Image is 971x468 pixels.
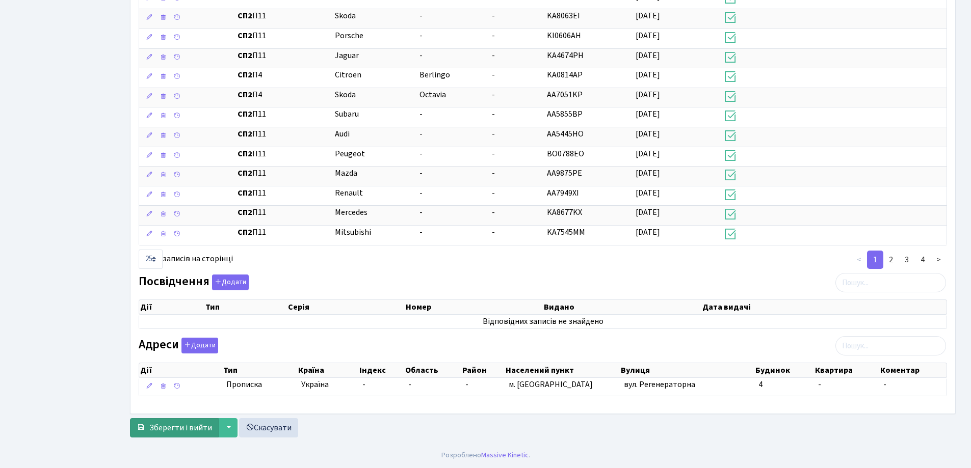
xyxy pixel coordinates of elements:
span: - [408,379,411,390]
span: - [419,168,423,179]
span: Peugeot [335,148,365,159]
span: П11 [238,187,327,199]
th: Дії [139,363,222,377]
th: Тип [204,300,287,314]
a: 2 [883,251,899,269]
span: [DATE] [636,69,660,80]
span: - [492,227,495,238]
th: Дії [139,300,204,314]
span: [DATE] [636,50,660,61]
button: Посвідчення [212,274,249,290]
span: - [492,168,495,179]
th: Населений пункт [505,363,620,377]
span: Mazda [335,168,357,179]
span: 4 [758,379,763,390]
b: СП2 [238,187,252,199]
span: Україна [301,379,354,391]
span: Skoda [335,89,356,100]
span: П11 [238,30,327,42]
label: записів на сторінці [139,250,233,269]
span: Octavia [419,89,446,100]
th: Область [404,363,462,377]
span: Renault [335,187,363,199]
span: KA7545MM [547,227,585,238]
span: - [419,187,423,199]
span: [DATE] [636,89,660,100]
span: Mercedes [335,207,368,218]
a: Massive Kinetic [481,450,529,460]
b: СП2 [238,10,252,21]
th: Вулиця [620,363,754,377]
span: Porsche [335,30,363,41]
span: [DATE] [636,128,660,140]
span: - [492,108,495,120]
span: П11 [238,207,327,218]
span: - [419,128,423,140]
b: СП2 [238,148,252,159]
span: - [883,379,886,390]
a: > [930,251,947,269]
div: Розроблено . [441,450,530,461]
th: Район [461,363,505,377]
span: - [492,207,495,218]
th: Країна [297,363,358,377]
span: - [419,30,423,41]
span: П11 [238,168,327,179]
a: 3 [899,251,915,269]
span: П11 [238,227,327,238]
span: KA0814AP [547,69,583,80]
span: П11 [238,128,327,140]
a: Додати [179,336,218,354]
td: Відповідних записів не знайдено [139,315,947,328]
th: Тип [222,363,297,377]
span: - [818,379,821,390]
span: П4 [238,69,327,81]
span: Citroen [335,69,361,80]
label: Адреси [139,338,218,353]
span: П11 [238,10,327,22]
b: СП2 [238,108,252,120]
span: - [362,379,365,390]
a: 4 [914,251,931,269]
b: СП2 [238,89,252,100]
span: [DATE] [636,108,660,120]
a: Додати [209,273,249,291]
span: AA7051KP [547,89,583,100]
span: - [492,128,495,140]
span: П11 [238,108,327,120]
th: Будинок [754,363,814,377]
a: 1 [867,251,883,269]
b: СП2 [238,168,252,179]
span: AA9875PE [547,168,582,179]
span: [DATE] [636,148,660,159]
span: Зберегти і вийти [149,422,212,433]
span: П4 [238,89,327,101]
span: - [419,207,423,218]
th: Серія [287,300,405,314]
span: - [492,148,495,159]
th: Квартира [814,363,880,377]
span: м. [GEOGRAPHIC_DATA] [509,379,593,390]
span: - [492,10,495,21]
span: [DATE] [636,10,660,21]
span: Jaguar [335,50,359,61]
th: Індекс [358,363,404,377]
b: СП2 [238,128,252,140]
span: [DATE] [636,207,660,218]
b: СП2 [238,207,252,218]
span: Subaru [335,108,359,120]
span: - [419,108,423,120]
span: - [492,69,495,80]
th: Номер [405,300,543,314]
th: Коментар [879,363,947,377]
span: - [419,227,423,238]
button: Зберегти і вийти [130,418,219,437]
span: AA5855BP [547,108,583,120]
span: - [492,30,495,41]
b: СП2 [238,69,252,80]
span: - [492,89,495,100]
a: Скасувати [239,418,298,437]
span: - [492,50,495,61]
label: Посвідчення [139,274,249,290]
span: Berlingo [419,69,450,80]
